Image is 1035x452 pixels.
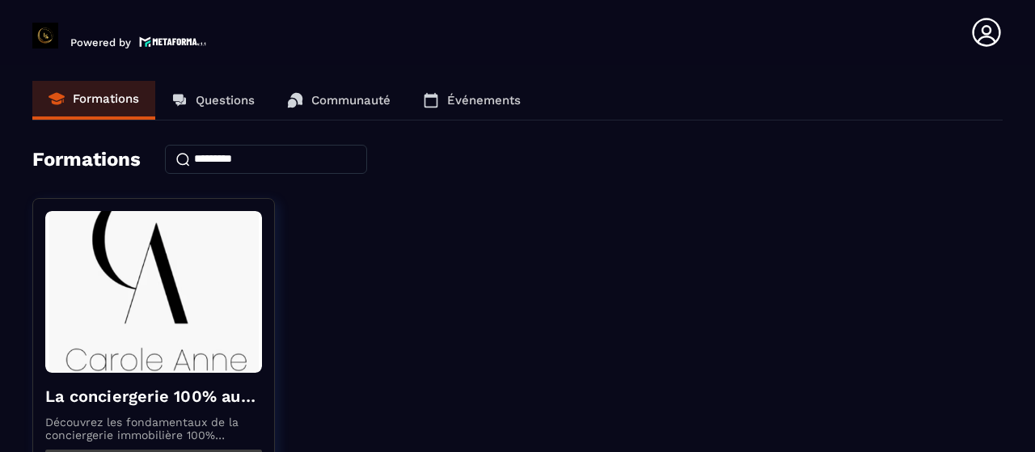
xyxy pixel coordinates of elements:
[32,148,141,171] h4: Formations
[73,91,139,106] p: Formations
[447,93,521,108] p: Événements
[70,36,131,49] p: Powered by
[271,81,407,120] a: Communauté
[32,23,58,49] img: logo-branding
[45,385,262,408] h4: La conciergerie 100% automatisée
[311,93,391,108] p: Communauté
[45,211,262,373] img: formation-background
[139,35,207,49] img: logo
[155,81,271,120] a: Questions
[32,81,155,120] a: Formations
[45,416,262,441] p: Découvrez les fondamentaux de la conciergerie immobilière 100% automatisée. Cette formation est c...
[196,93,255,108] p: Questions
[407,81,537,120] a: Événements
